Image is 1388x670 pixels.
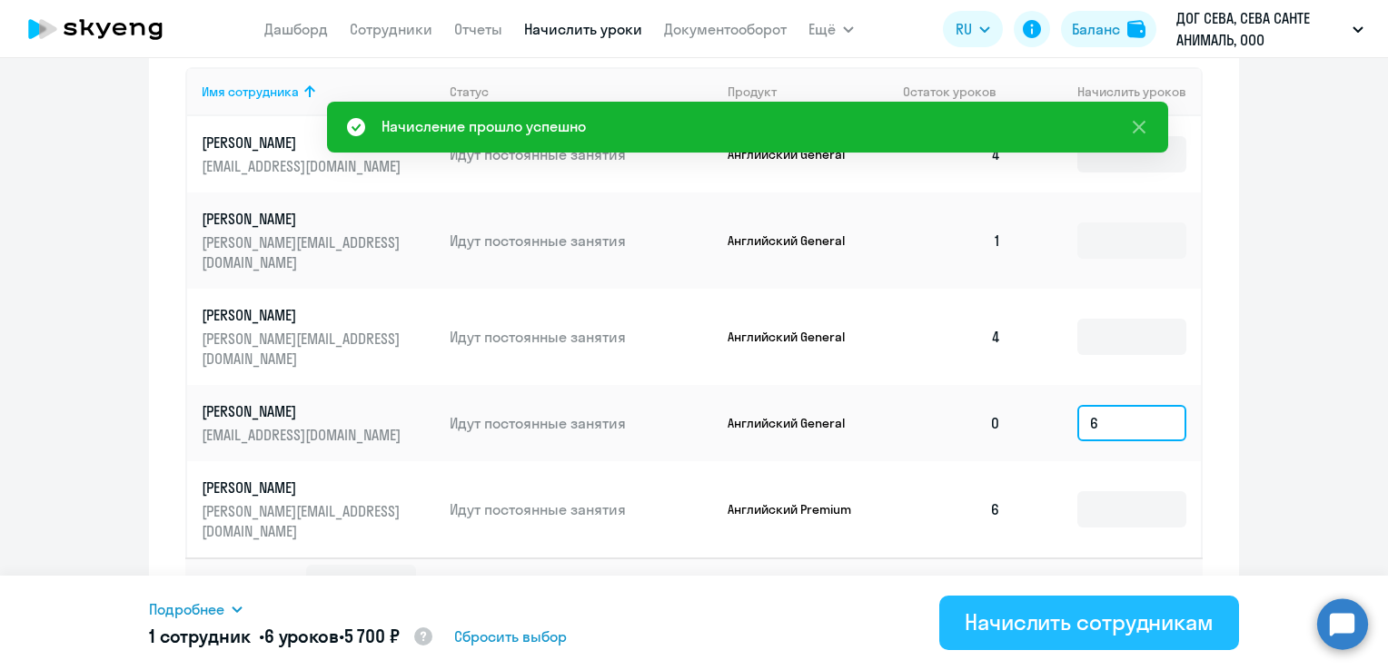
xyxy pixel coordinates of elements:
div: Продукт [728,84,889,100]
p: [PERSON_NAME] [202,209,405,229]
p: [PERSON_NAME][EMAIL_ADDRESS][DOMAIN_NAME] [202,232,405,272]
td: 4 [888,116,1016,192]
p: [PERSON_NAME] [202,305,405,325]
a: [PERSON_NAME][EMAIL_ADDRESS][DOMAIN_NAME] [202,401,435,445]
td: 4 [888,289,1016,385]
span: Отображать по: [207,575,299,591]
p: Английский General [728,415,864,431]
a: Отчеты [454,20,502,38]
p: [PERSON_NAME] [202,401,405,421]
div: Начисление прошло успешно [382,115,586,137]
td: 6 [888,461,1016,557]
span: RU [956,18,972,40]
p: [PERSON_NAME][EMAIL_ADDRESS][DOMAIN_NAME] [202,501,405,541]
a: [PERSON_NAME][PERSON_NAME][EMAIL_ADDRESS][DOMAIN_NAME] [202,305,435,369]
th: Начислить уроков [1016,67,1201,116]
p: [EMAIL_ADDRESS][DOMAIN_NAME] [202,156,405,176]
p: [PERSON_NAME] [202,133,405,153]
div: Имя сотрудника [202,84,435,100]
img: balance [1127,20,1145,38]
p: [PERSON_NAME] [202,478,405,498]
p: Английский General [728,146,864,163]
p: Идут постоянные занятия [450,413,713,433]
div: Продукт [728,84,777,100]
button: Ещё [808,11,854,47]
span: Ещё [808,18,836,40]
a: [PERSON_NAME][EMAIL_ADDRESS][DOMAIN_NAME] [202,133,435,176]
span: 11 - 15 из 15 сотрудников [957,575,1094,591]
p: Идут постоянные занятия [450,499,713,519]
a: Документооборот [664,20,787,38]
div: Начислить сотрудникам [965,607,1214,636]
p: Английский General [728,329,864,345]
a: Начислить уроки [524,20,642,38]
p: Английский General [728,232,864,249]
div: Статус [450,84,489,100]
div: Баланс [1072,18,1120,40]
span: Сбросить выбор [454,626,567,647]
h5: 1 сотрудник • • [149,624,434,651]
button: RU [943,11,1003,47]
p: ДОГ СЕВА, СЕВА САНТЕ АНИМАЛЬ, ООО [1176,7,1345,51]
p: [EMAIL_ADDRESS][DOMAIN_NAME] [202,425,405,445]
button: Балансbalance [1061,11,1156,47]
td: 1 [888,192,1016,289]
td: 0 [888,385,1016,461]
span: 6 уроков [264,625,339,647]
span: Подробнее [149,598,224,620]
span: Остаток уроков [903,84,996,100]
p: Идут постоянные занятия [450,144,713,164]
p: Английский Premium [728,501,864,517]
button: ДОГ СЕВА, СЕВА САНТЕ АНИМАЛЬ, ООО [1167,7,1373,51]
div: Имя сотрудника [202,84,299,100]
p: Идут постоянные занятия [450,231,713,251]
p: [PERSON_NAME][EMAIL_ADDRESS][DOMAIN_NAME] [202,329,405,369]
button: Начислить сотрудникам [939,596,1239,650]
a: Сотрудники [350,20,432,38]
p: Идут постоянные занятия [450,327,713,347]
div: Остаток уроков [903,84,1016,100]
a: Дашборд [264,20,328,38]
a: [PERSON_NAME][PERSON_NAME][EMAIL_ADDRESS][DOMAIN_NAME] [202,209,435,272]
span: 5 700 ₽ [344,625,400,647]
div: Статус [450,84,713,100]
a: [PERSON_NAME][PERSON_NAME][EMAIL_ADDRESS][DOMAIN_NAME] [202,478,435,541]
